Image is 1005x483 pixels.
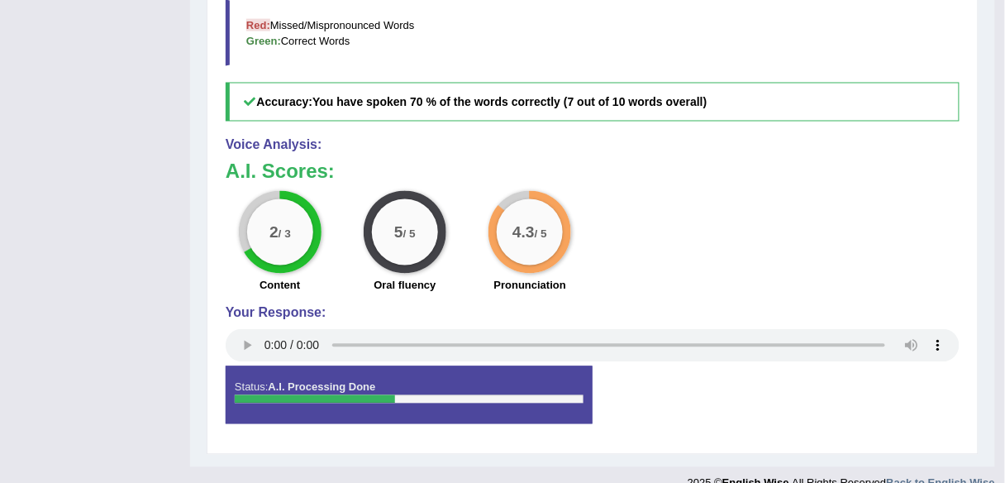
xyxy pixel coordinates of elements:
[403,228,416,241] small: / 5
[226,83,960,122] h5: Accuracy:
[226,138,960,153] h4: Voice Analysis:
[246,19,270,31] b: Red:
[374,278,436,294] label: Oral fluency
[394,223,403,241] big: 5
[226,160,335,183] b: A.I. Scores:
[535,228,547,241] small: / 5
[246,35,281,47] b: Green:
[278,228,290,241] small: / 3
[269,223,279,241] big: 2
[226,306,960,321] h4: Your Response:
[312,95,707,108] b: You have spoken 70 % of the words correctly (7 out of 10 words overall)
[268,381,375,394] strong: A.I. Processing Done
[494,278,566,294] label: Pronunciation
[512,223,535,241] big: 4.3
[260,278,300,294] label: Content
[226,366,593,424] div: Status:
